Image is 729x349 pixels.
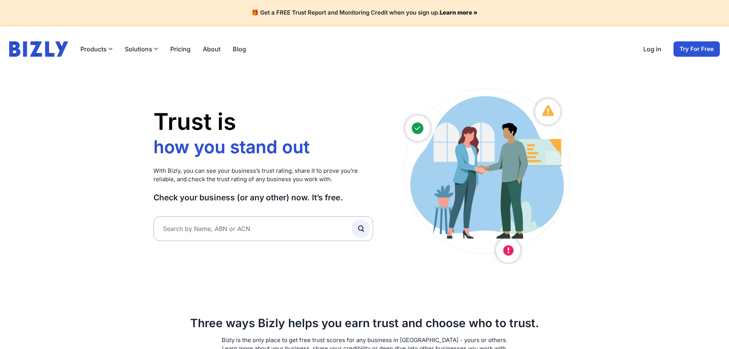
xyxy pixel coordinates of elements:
[153,316,576,330] h2: Three ways Bizly helps you earn trust and choose who to trust.
[153,192,373,203] h3: Check your business (or any other) now. It’s free.
[643,44,661,54] a: Log in
[396,84,576,264] img: Australian small business owners illustration
[153,158,314,180] li: who you work with
[153,108,236,135] span: Trust is
[153,216,373,241] input: Search by Name, ABN or ACN
[9,9,720,16] h4: 🎁 Get a FREE Trust Report and Monitoring Credit when you sign up.
[153,136,314,158] li: how you stand out
[170,44,191,54] a: Pricing
[674,41,720,57] a: Try For Free
[125,44,158,54] button: Solutions
[233,44,246,54] a: Blog
[440,9,478,16] a: Learn more »
[203,44,220,54] a: About
[80,44,113,54] button: Products
[153,167,373,184] p: With Bizly, you can see your business’s trust rating, share it to prove you’re reliable, and chec...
